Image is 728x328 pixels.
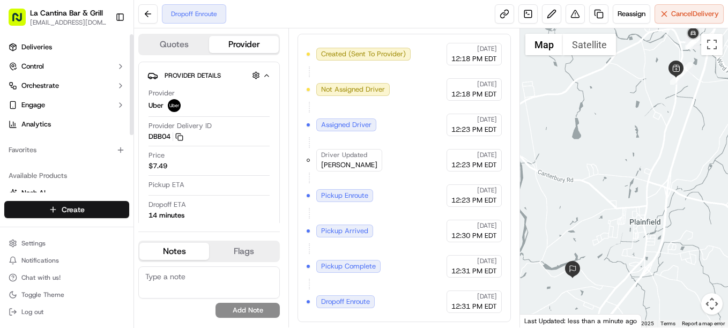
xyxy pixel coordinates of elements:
[21,239,46,248] span: Settings
[451,266,497,276] span: 12:31 PM EDT
[21,81,59,91] span: Orchestrate
[209,36,279,53] button: Provider
[76,248,130,257] a: Powered byPylon
[21,240,82,250] span: Knowledge Base
[148,180,184,190] span: Pickup ETA
[21,308,43,316] span: Log out
[451,302,497,311] span: 12:31 PM EDT
[139,243,209,260] button: Notes
[30,8,103,18] button: La Cantina Bar & Grill
[21,42,52,52] span: Deliveries
[148,200,186,210] span: Dropoff ETA
[182,106,195,118] button: Start new chat
[321,49,406,59] span: Created (Sent To Provider)
[686,35,700,49] div: 8
[701,293,723,315] button: Map camera controls
[148,101,164,110] span: Uber
[21,290,64,299] span: Toggle Theme
[95,195,117,204] span: [DATE]
[165,71,221,80] span: Provider Details
[21,100,45,110] span: Engage
[4,253,129,268] button: Notifications
[4,58,129,75] button: Control
[451,54,497,64] span: 12:18 PM EDT
[525,34,563,55] button: Show street map
[4,77,129,94] button: Orchestrate
[682,320,725,326] a: Report a map error
[101,240,172,250] span: API Documentation
[21,256,59,265] span: Notifications
[477,186,497,195] span: [DATE]
[523,314,558,327] img: Google
[563,34,616,55] button: Show satellite imagery
[4,141,129,159] div: Favorites
[80,166,84,175] span: •
[477,257,497,265] span: [DATE]
[321,85,385,94] span: Not Assigned Driver
[86,235,176,255] a: 💻API Documentation
[671,9,719,19] span: Cancel Delivery
[148,132,183,141] button: DBB04
[4,304,129,319] button: Log out
[168,99,181,112] img: uber-new-logo.jpeg
[4,287,129,302] button: Toggle Theme
[21,120,51,129] span: Analytics
[21,196,30,204] img: 1736555255976-a54dd68f-1ca7-489b-9aae-adbdc363a1c4
[139,36,209,53] button: Quotes
[670,71,684,85] div: 5
[11,241,19,249] div: 📗
[451,231,497,241] span: 12:30 PM EDT
[11,139,72,148] div: Past conversations
[11,43,195,60] p: Welcome 👋
[4,96,129,114] button: Engage
[11,11,32,32] img: Nash
[166,137,195,150] button: See all
[148,151,165,160] span: Price
[48,102,176,113] div: Start new chat
[28,69,193,80] input: Got a question? Start typing here...
[4,201,129,218] button: Create
[30,18,107,27] button: [EMAIL_ADDRESS][DOMAIN_NAME]
[107,249,130,257] span: Pylon
[618,9,645,19] span: Reassign
[4,184,129,202] button: Nash AI
[520,314,642,327] div: Last Updated: less than a minute ago
[701,34,723,55] button: Toggle fullscreen view
[321,120,372,130] span: Assigned Driver
[148,161,167,171] span: $7.49
[321,226,368,236] span: Pickup Arrived
[660,320,675,326] a: Terms (opens in new tab)
[451,196,497,205] span: 12:23 PM EDT
[89,195,93,204] span: •
[6,235,86,255] a: 📗Knowledge Base
[33,166,78,175] span: Regen Pajulas
[477,221,497,230] span: [DATE]
[477,151,497,159] span: [DATE]
[4,167,129,184] div: Available Products
[148,88,175,98] span: Provider
[23,102,42,122] img: 9188753566659_6852d8bf1fb38e338040_72.png
[321,160,377,170] span: [PERSON_NAME]
[679,62,693,76] div: 4
[148,211,184,220] div: 14 minutes
[4,116,129,133] a: Analytics
[321,297,370,307] span: Dropoff Enroute
[91,241,99,249] div: 💻
[685,35,699,49] div: 6
[21,273,61,282] span: Chat with us!
[148,121,212,131] span: Provider Delivery ID
[11,185,28,202] img: Masood Aslam
[655,4,724,24] button: CancelDelivery
[48,113,147,122] div: We're available if you need us!
[451,160,497,170] span: 12:23 PM EDT
[321,151,367,159] span: Driver Updated
[477,292,497,301] span: [DATE]
[477,80,497,88] span: [DATE]
[321,262,376,271] span: Pickup Complete
[4,39,129,56] a: Deliveries
[147,66,271,84] button: Provider Details
[21,62,44,71] span: Control
[4,4,111,30] button: La Cantina Bar & Grill[EMAIL_ADDRESS][DOMAIN_NAME]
